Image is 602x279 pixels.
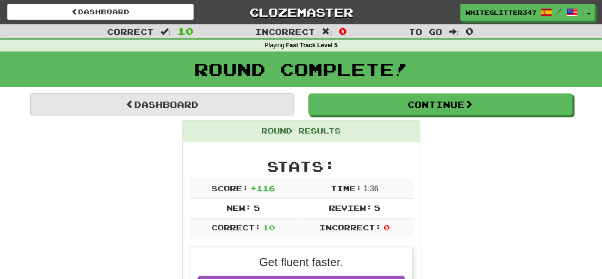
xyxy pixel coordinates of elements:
[408,27,442,36] span: To go
[160,28,171,36] span: :
[255,27,315,36] span: Incorrect
[465,8,536,17] span: WhiteGlitter347
[30,93,294,115] a: Dashboard
[557,8,562,14] span: /
[183,121,420,142] div: Round Results
[178,25,194,37] span: 10
[211,223,260,232] span: Correct:
[208,4,395,21] a: Clozemaster
[364,185,378,193] span: 1 : 36
[330,184,361,193] span: Time:
[308,93,572,115] button: Continue
[197,254,405,270] p: Get fluent faster.
[319,223,381,232] span: Incorrect:
[374,203,380,212] span: 5
[339,25,347,37] span: 0
[286,42,338,49] strong: Fast Track Level 5
[250,184,275,193] span: + 116
[322,28,332,36] span: :
[383,223,389,232] span: 0
[253,203,259,212] span: 5
[7,4,194,20] a: Dashboard
[263,223,275,232] span: 10
[211,184,248,193] span: Score:
[3,60,599,79] h1: Round Complete!
[460,4,583,21] a: WhiteGlitter347 /
[227,203,251,212] span: New:
[190,158,413,174] h2: Stats:
[328,203,372,212] span: Review:
[448,28,459,36] span: :
[107,27,154,36] span: Correct
[465,25,474,37] span: 0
